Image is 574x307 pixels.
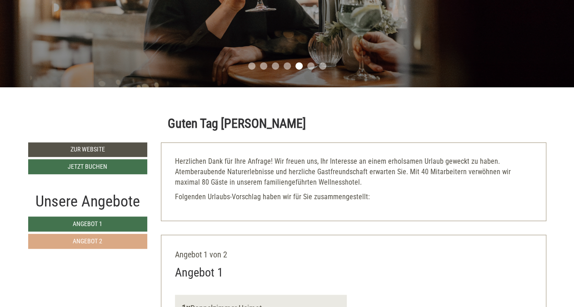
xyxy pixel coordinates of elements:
[28,142,148,157] a: Zur Website
[28,159,148,174] a: Jetzt buchen
[175,264,223,281] div: Angebot 1
[73,220,102,227] span: Angebot 1
[175,250,227,259] span: Angebot 1 von 2
[175,156,532,188] p: Herzlichen Dank für Ihre Anfrage! Wir freuen uns, Ihr Interesse an einem erholsamen Urlaub geweck...
[28,190,148,212] div: Unsere Angebote
[168,117,306,131] h1: Guten Tag [PERSON_NAME]
[175,192,532,202] p: Folgenden Urlaubs-Vorschlag haben wir für Sie zusammengestellt:
[73,237,102,245] span: Angebot 2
